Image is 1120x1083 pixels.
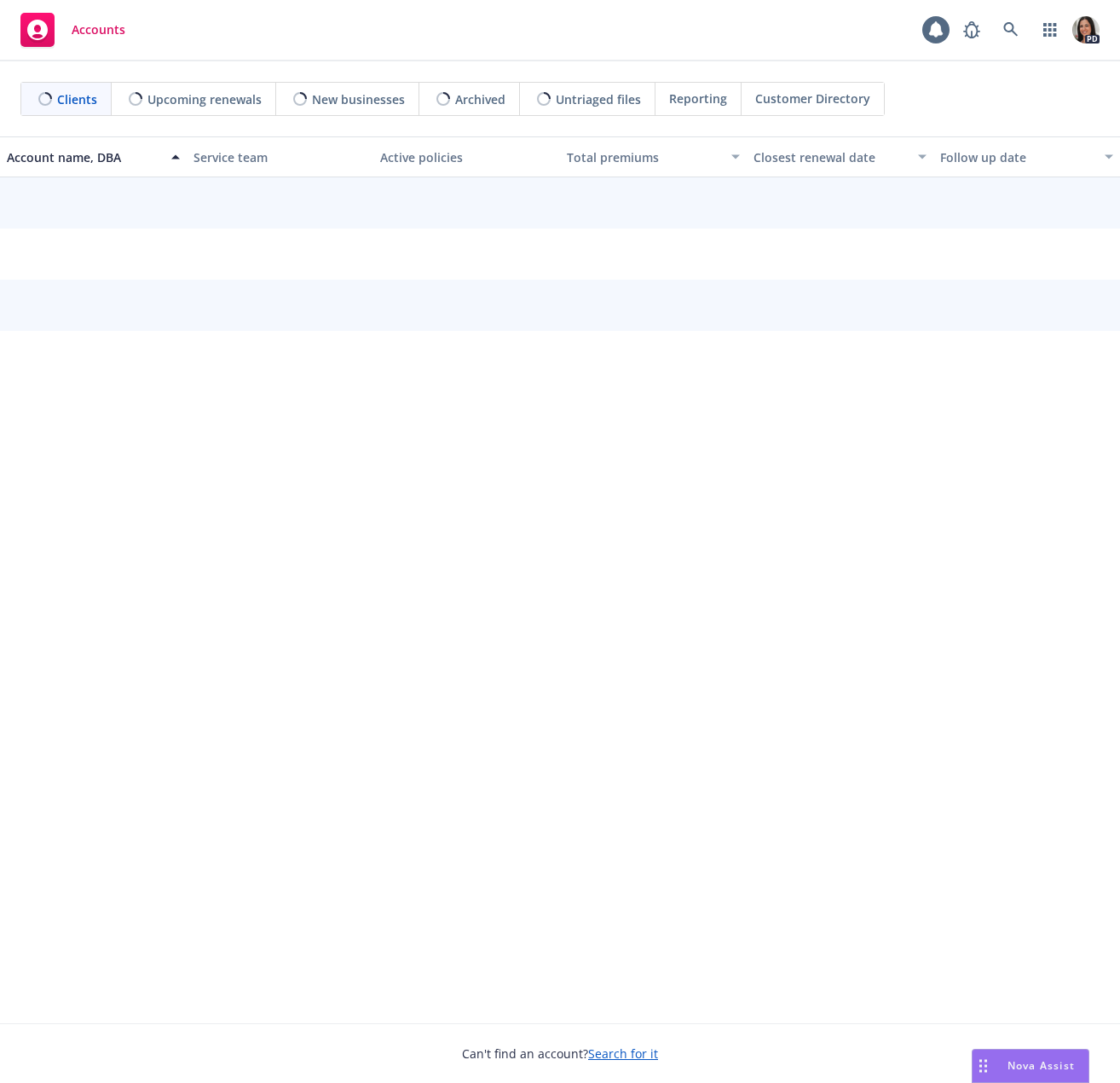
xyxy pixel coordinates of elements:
[994,13,1028,47] a: Search
[1033,13,1067,47] a: Switch app
[7,148,161,166] div: Account name, DBA
[669,90,727,107] span: Reporting
[747,136,933,177] button: Closest renewal date
[955,13,989,47] a: Report a Bug
[567,148,721,166] div: Total premiums
[14,6,132,54] a: Accounts
[455,90,505,108] span: Archived
[147,90,262,108] span: Upcoming renewals
[57,90,97,108] span: Clients
[373,136,560,177] button: Active policies
[1072,16,1100,43] img: photo
[972,1049,1089,1083] button: Nova Assist
[755,90,870,107] span: Customer Directory
[72,23,125,37] span: Accounts
[933,136,1120,177] button: Follow up date
[973,1050,994,1082] div: Drag to move
[560,136,747,177] button: Total premiums
[753,148,908,166] div: Closest renewal date
[193,148,367,166] div: Service team
[380,148,553,166] div: Active policies
[556,90,641,108] span: Untriaged files
[1007,1058,1075,1073] span: Nova Assist
[588,1045,658,1062] a: Search for it
[187,136,373,177] button: Service team
[940,148,1094,166] div: Follow up date
[462,1045,658,1063] span: Can't find an account?
[312,90,405,108] span: New businesses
